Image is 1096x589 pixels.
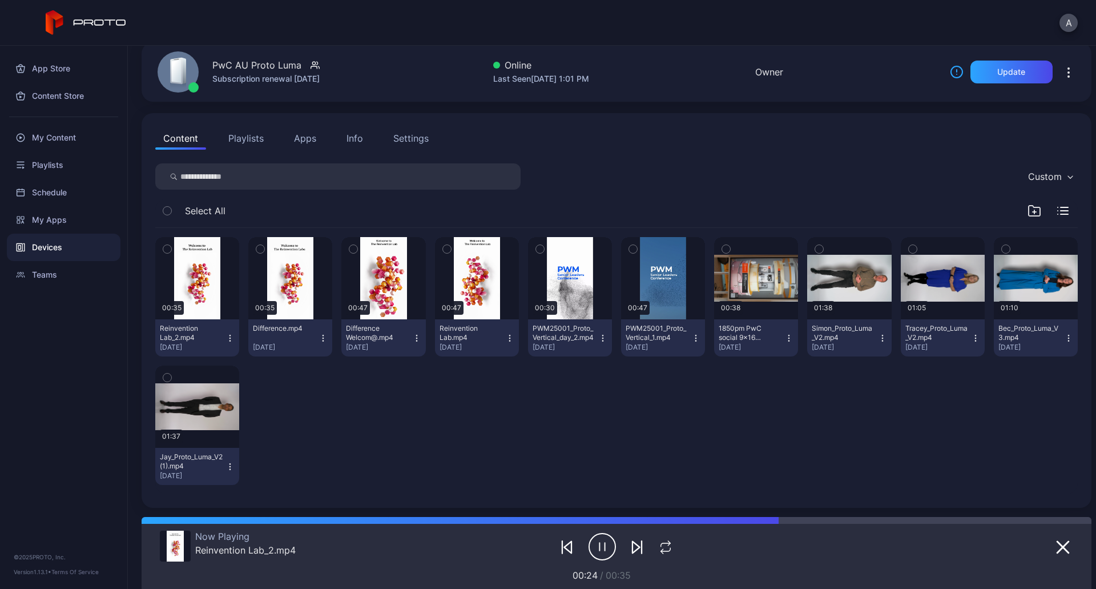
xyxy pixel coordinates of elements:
div: PWM25001_Proto_Vertical_1.mp4 [626,324,688,342]
div: [DATE] [719,343,784,352]
div: [DATE] [812,343,877,352]
a: Schedule [7,179,120,206]
div: [DATE] [905,343,971,352]
div: Settings [393,131,429,145]
div: PwC AU Proto Luma [212,58,301,72]
div: Last Seen [DATE] 1:01 PM [493,72,589,86]
div: [DATE] [160,471,225,480]
button: Update [970,61,1053,83]
a: Terms Of Service [51,568,99,575]
div: Reinvention Lab.mp4 [440,324,502,342]
button: Info [339,127,371,150]
a: Devices [7,234,120,261]
div: Info [346,131,363,145]
div: [DATE] [346,343,412,352]
div: [DATE] [626,343,691,352]
a: Teams [7,261,120,289]
button: Content [155,127,206,150]
div: [DATE] [440,343,505,352]
div: Now Playing [195,531,296,542]
div: Simon_Proto_Luma_V2.mp4 [812,324,875,342]
div: Bec_Proto_Luma_V3.mp4 [998,324,1061,342]
div: Online [493,58,589,72]
button: Reinvention Lab.mp4[DATE] [435,319,519,356]
button: Tracey_Proto_Luma_V2.mp4[DATE] [901,319,985,356]
div: [DATE] [533,343,598,352]
div: © 2025 PROTO, Inc. [14,552,114,562]
span: 00:35 [606,570,631,581]
button: Simon_Proto_Luma_V2.mp4[DATE] [807,319,891,356]
a: App Store [7,55,120,82]
div: Difference Welcom@.mp4 [346,324,409,342]
span: Version 1.13.1 • [14,568,51,575]
div: Custom [1028,171,1062,182]
div: Subscription renewal [DATE] [212,72,320,86]
span: / [600,570,603,581]
a: My Content [7,124,120,151]
div: Update [997,67,1025,77]
div: [DATE] [160,343,225,352]
a: Content Store [7,82,120,110]
div: 1850pm PwC social 9x16 V3.mp4 [719,324,781,342]
button: A [1059,14,1078,32]
div: Owner [755,65,783,79]
span: Select All [185,204,225,218]
button: Custom [1022,163,1078,190]
button: Jay_Proto_Luma_V2(1).mp4[DATE] [155,448,239,485]
span: 00:24 [573,570,598,581]
button: Apps [286,127,324,150]
div: Jay_Proto_Luma_V2(1).mp4 [160,452,223,471]
div: Reinvention Lab_2.mp4 [195,544,296,556]
div: PWM25001_Proto_Vertical_day_2.mp4 [533,324,595,342]
button: PWM25001_Proto_Vertical_day_2.mp4[DATE] [528,319,612,356]
div: [DATE] [253,343,319,352]
div: Difference.mp4 [253,324,316,333]
button: Difference.mp4[DATE] [248,319,332,356]
div: [DATE] [998,343,1064,352]
a: Playlists [7,151,120,179]
button: Difference Welcom@.mp4[DATE] [341,319,425,356]
button: Bec_Proto_Luma_V3.mp4[DATE] [994,319,1078,356]
button: Playlists [220,127,272,150]
button: 1850pm PwC social 9x16 V3.mp4[DATE] [714,319,798,356]
button: Reinvention Lab_2.mp4[DATE] [155,319,239,356]
button: PWM25001_Proto_Vertical_1.mp4[DATE] [621,319,705,356]
a: My Apps [7,206,120,234]
div: Tracey_Proto_Luma_V2.mp4 [905,324,968,342]
button: Settings [385,127,437,150]
div: Reinvention Lab_2.mp4 [160,324,223,342]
